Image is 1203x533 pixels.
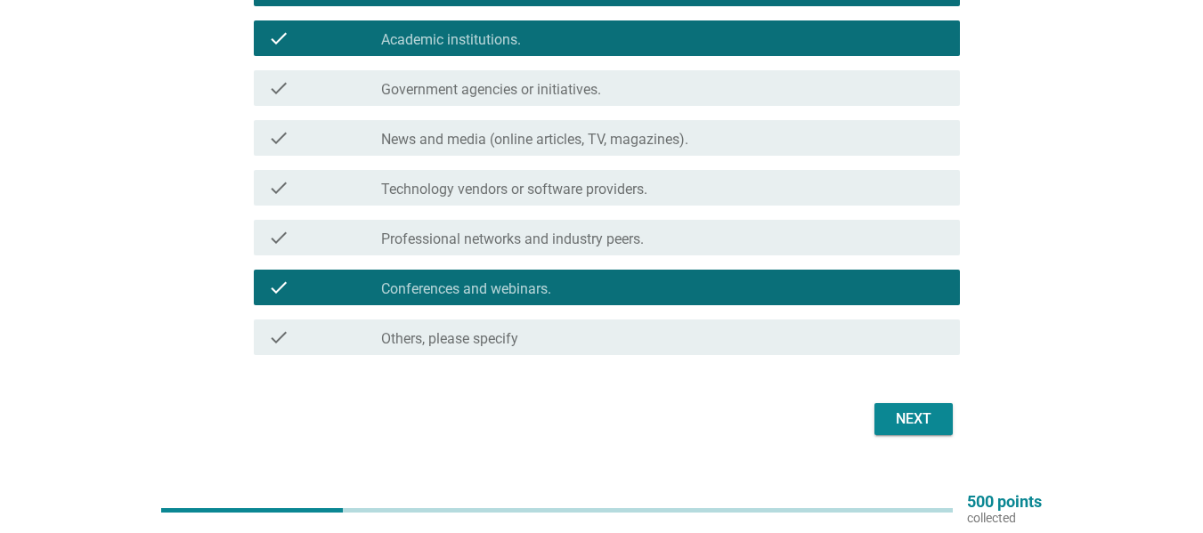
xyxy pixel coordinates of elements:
[268,28,289,49] i: check
[381,280,551,298] label: Conferences and webinars.
[268,327,289,348] i: check
[268,127,289,149] i: check
[381,81,601,99] label: Government agencies or initiatives.
[381,181,647,198] label: Technology vendors or software providers.
[381,230,644,248] label: Professional networks and industry peers.
[268,227,289,248] i: check
[381,330,518,348] label: Others, please specify
[381,131,688,149] label: News and media (online articles, TV, magazines).
[268,277,289,298] i: check
[889,408,939,430] div: Next
[874,403,953,435] button: Next
[268,77,289,99] i: check
[268,177,289,198] i: check
[967,510,1042,526] p: collected
[381,31,521,49] label: Academic institutions.
[967,494,1042,510] p: 500 points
